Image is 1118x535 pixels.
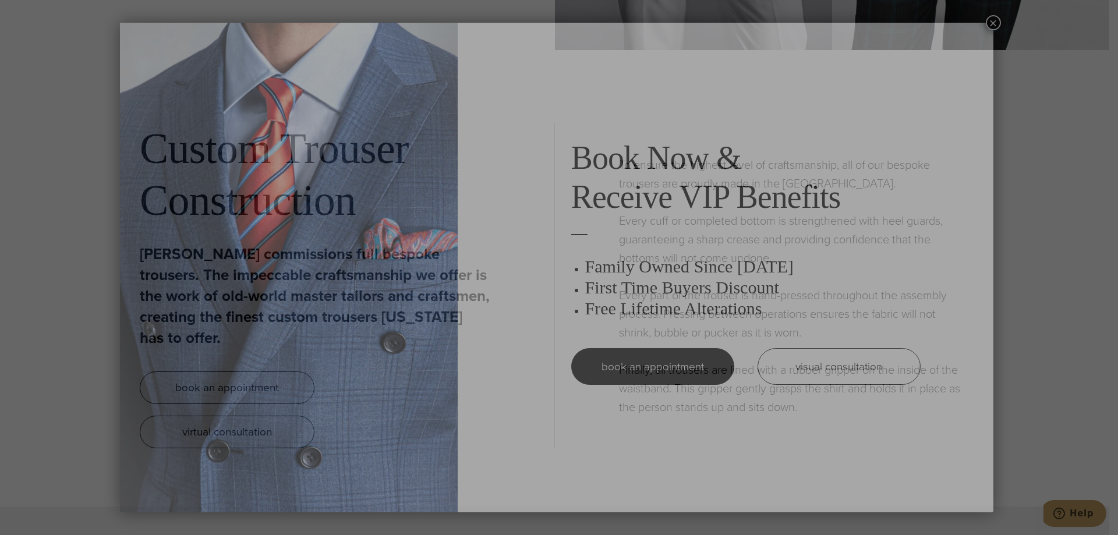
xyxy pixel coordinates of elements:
[986,15,1001,30] button: Close
[571,348,734,385] a: book an appointment
[758,348,921,385] a: visual consultation
[585,298,921,319] h3: Free Lifetime Alterations
[571,139,921,217] h2: Book Now & Receive VIP Benefits
[585,256,921,277] h3: Family Owned Since [DATE]
[585,277,921,298] h3: First Time Buyers Discount
[26,8,50,19] span: Help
